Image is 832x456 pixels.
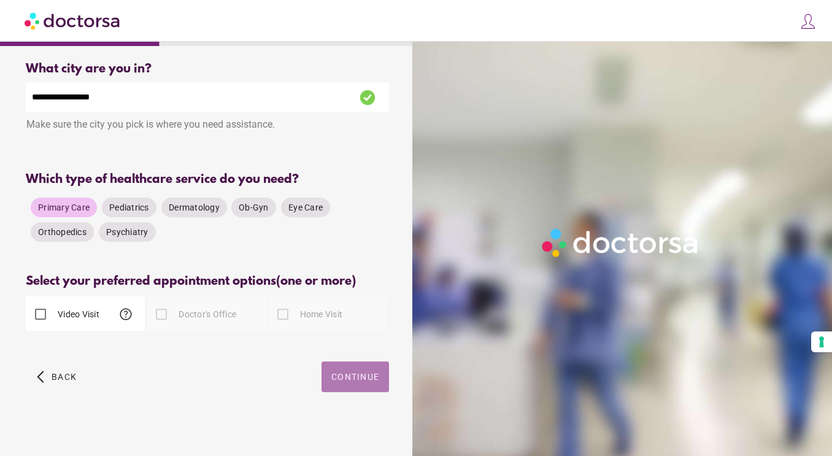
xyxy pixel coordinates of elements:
span: Pediatrics [109,203,149,212]
div: Which type of healthcare service do you need? [26,172,389,187]
span: Orthopedics [38,227,87,237]
label: Home Visit [298,308,343,320]
button: arrow_back_ios Back [32,361,82,392]
span: Dermatology [169,203,220,212]
span: Primary Care [38,203,90,212]
span: Psychiatry [106,227,148,237]
img: icons8-customer-100.png [799,13,817,30]
span: (one or more) [276,274,356,288]
button: Continue [322,361,389,392]
span: Ob-Gyn [239,203,269,212]
div: Make sure the city you pick is where you need assistance. [26,112,389,139]
div: What city are you in? [26,62,389,76]
img: Doctorsa.com [25,7,121,34]
span: Continue [331,372,379,382]
label: Video Visit [55,308,99,320]
span: help [118,307,133,322]
span: Eye Care [288,203,323,212]
span: Back [52,372,77,382]
button: Your consent preferences for tracking technologies [811,331,832,352]
img: Logo-Doctorsa-trans-White-partial-flat.png [537,224,704,261]
label: Doctor's Office [176,308,236,320]
div: Select your preferred appointment options [26,274,389,288]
